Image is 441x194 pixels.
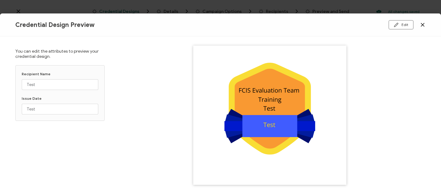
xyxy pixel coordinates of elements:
[22,104,98,114] input: [attribute.tag]
[389,20,413,29] button: Edit
[193,32,346,185] img: certificate preview
[15,49,105,59] p: You can edit the attributes to preview your credential design.
[15,21,95,29] span: Credential Design Preview
[22,72,98,76] p: Recipient Name
[22,79,98,90] input: [attribute.tag]
[410,165,441,194] iframe: Chat Widget
[22,96,98,101] p: Issue Date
